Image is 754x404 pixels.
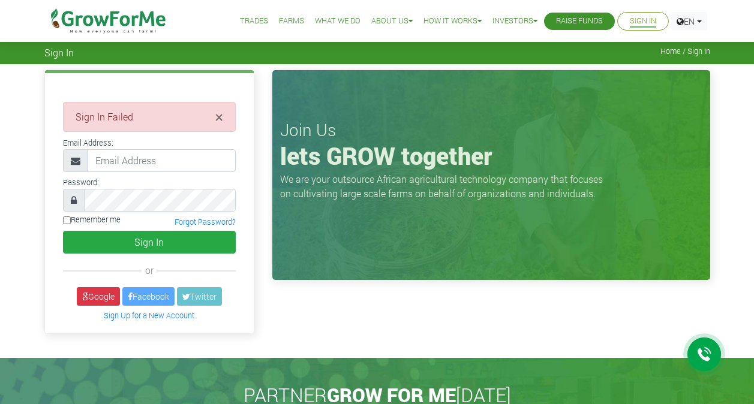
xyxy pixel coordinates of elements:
[215,110,223,124] button: Close
[671,12,707,31] a: EN
[215,107,223,126] span: ×
[63,177,99,188] label: Password:
[280,172,610,201] p: We are your outsource African agricultural technology company that focuses on cultivating large s...
[63,263,236,278] div: or
[104,310,194,320] a: Sign Up for a New Account
[280,120,702,140] h3: Join Us
[371,15,413,28] a: About Us
[279,15,304,28] a: Farms
[63,102,236,132] div: Sign In Failed
[423,15,482,28] a: How it Works
[88,149,236,172] input: Email Address
[660,47,710,56] span: Home / Sign In
[280,141,702,170] h1: lets GROW together
[630,15,656,28] a: Sign In
[315,15,361,28] a: What We Do
[556,15,603,28] a: Raise Funds
[63,216,71,224] input: Remember me
[44,47,74,58] span: Sign In
[63,137,113,149] label: Email Address:
[63,214,121,225] label: Remember me
[63,231,236,254] button: Sign In
[240,15,268,28] a: Trades
[77,287,120,306] a: Google
[175,217,236,227] a: Forgot Password?
[492,15,537,28] a: Investors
